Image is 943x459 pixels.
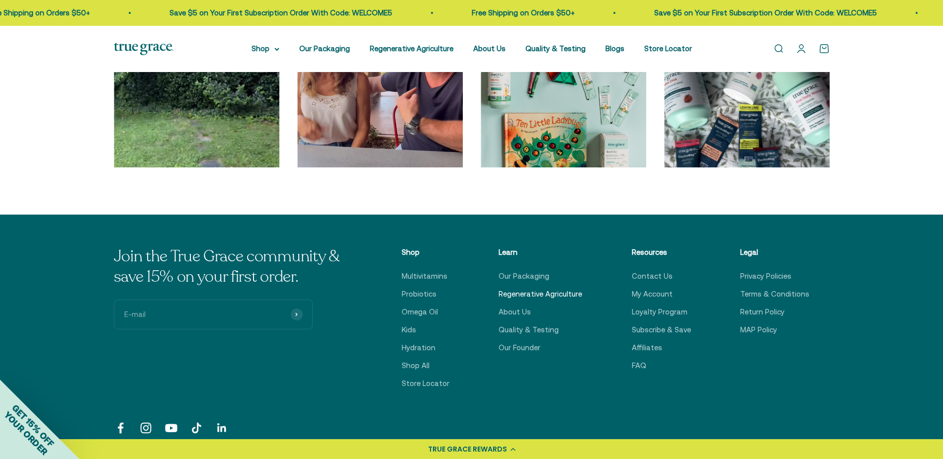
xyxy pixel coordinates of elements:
[402,288,436,300] a: Probiotics
[632,306,687,318] a: Loyalty Program
[664,2,830,167] div: Go to Instagram post
[740,288,809,300] a: Terms & Conditions
[499,342,540,354] a: Our Founder
[165,421,178,435] a: Follow on YouTube
[428,444,507,455] div: TRUE GRACE REWARDS
[499,324,559,336] a: Quality & Testing
[402,270,447,282] a: Multivitamins
[499,306,531,318] a: About Us
[114,246,352,288] p: Join the True Grace community & save 15% on your first order.
[499,246,582,258] p: Learn
[632,324,691,336] a: Subscribe & Save
[402,306,438,318] a: Omega Oil
[481,2,646,167] div: Go to Instagram post
[632,246,691,258] p: Resources
[139,421,153,435] a: Follow on Instagram
[402,360,429,372] a: Shop All
[10,402,56,449] span: GET 15% OFF
[252,43,279,55] summary: Shop
[402,246,449,258] p: Shop
[402,342,435,354] a: Hydration
[2,409,50,457] span: YOUR ORDER
[215,421,229,435] a: Follow on LinkedIn
[740,306,784,318] a: Return Policy
[169,7,391,19] p: Save $5 on Your First Subscription Order With Code: WELCOME5
[370,44,453,53] a: Regenerative Agriculture
[299,44,350,53] a: Our Packaging
[499,288,582,300] a: Regenerative Agriculture
[653,7,876,19] p: Save $5 on Your First Subscription Order With Code: WELCOME5
[114,421,127,435] a: Follow on Facebook
[499,270,549,282] a: Our Packaging
[740,246,809,258] p: Legal
[740,270,791,282] a: Privacy Policies
[605,44,624,53] a: Blogs
[473,44,506,53] a: About Us
[471,8,574,17] a: Free Shipping on Orders $50+
[525,44,586,53] a: Quality & Testing
[402,324,416,336] a: Kids
[632,342,662,354] a: Affiliates
[297,2,463,167] div: Go to Instagram post
[632,288,673,300] a: My Account
[190,421,203,435] a: Follow on TikTok
[632,360,646,372] a: FAQ
[402,378,449,389] a: Store Locator
[114,2,279,167] div: Go to Instagram post
[740,324,777,336] a: MAP Policy
[632,270,673,282] a: Contact Us
[644,44,692,53] a: Store Locator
